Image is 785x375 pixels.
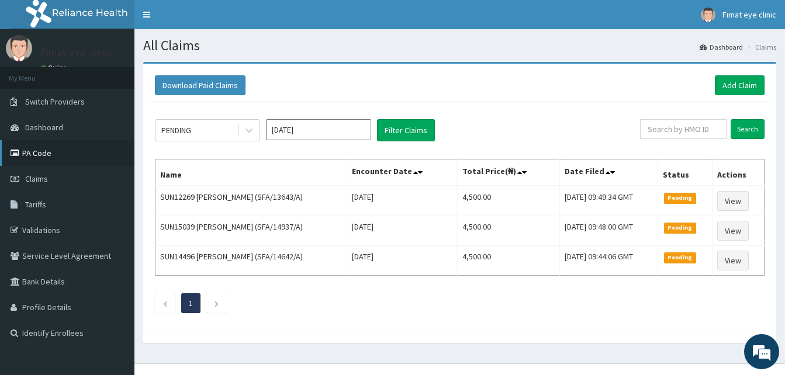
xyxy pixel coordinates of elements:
a: Next page [214,298,219,308]
td: 4,500.00 [457,246,559,276]
h1: All Claims [143,38,776,53]
th: Name [155,159,347,186]
th: Actions [712,159,764,186]
a: View [717,221,749,241]
td: 4,500.00 [457,186,559,216]
td: [DATE] [347,246,458,276]
td: 4,500.00 [457,216,559,246]
img: User Image [701,8,715,22]
input: Select Month and Year [266,119,371,140]
img: User Image [6,35,32,61]
td: [DATE] [347,216,458,246]
input: Search [731,119,765,139]
td: [DATE] [347,186,458,216]
td: SUN15039 [PERSON_NAME] (SFA/14937/A) [155,216,347,246]
th: Status [658,159,713,186]
a: Online [41,64,69,72]
span: Fimat eye clinic [722,9,776,20]
a: View [717,251,749,270]
a: Add Claim [715,75,765,95]
a: Page 1 is your current page [189,298,193,308]
td: [DATE] 09:48:00 GMT [559,216,658,246]
span: Pending [664,223,696,233]
button: Filter Claims [377,119,435,141]
td: SUN12269 [PERSON_NAME] (SFA/13643/A) [155,186,347,216]
p: Fimat eye clinic [41,47,112,58]
th: Encounter Date [347,159,458,186]
td: [DATE] 09:44:06 GMT [559,246,658,276]
a: View [717,191,749,211]
span: Claims [25,173,48,184]
span: Tariffs [25,199,46,210]
td: SUN14496 [PERSON_NAME] (SFA/14642/A) [155,246,347,276]
a: Previous page [162,298,168,308]
span: Pending [664,193,696,203]
div: PENDING [161,124,191,136]
span: Pending [664,252,696,263]
li: Claims [744,42,776,52]
span: Switch Providers [25,96,85,107]
button: Download Paid Claims [155,75,245,95]
th: Total Price(₦) [457,159,559,186]
th: Date Filed [559,159,658,186]
td: [DATE] 09:49:34 GMT [559,186,658,216]
span: Dashboard [25,122,63,133]
input: Search by HMO ID [640,119,727,139]
a: Dashboard [700,42,743,52]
